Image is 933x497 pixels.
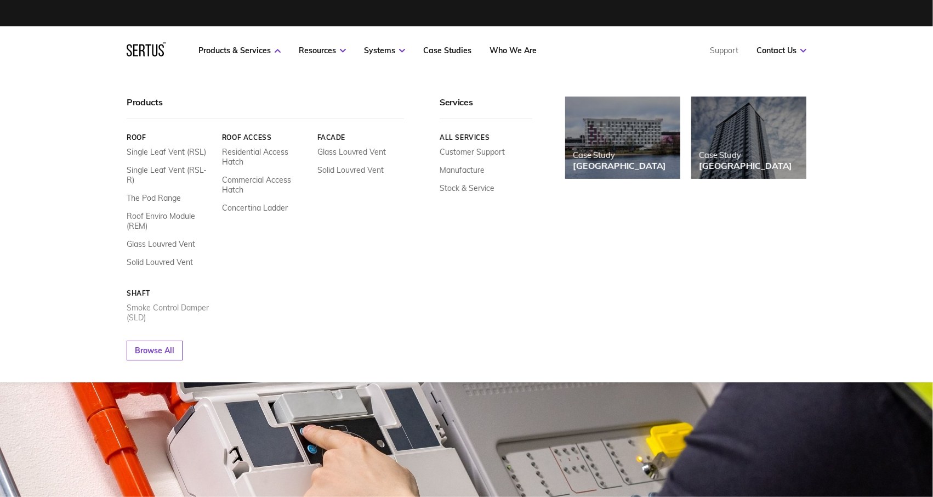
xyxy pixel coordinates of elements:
[736,370,933,497] iframe: Chat Widget
[699,160,792,171] div: [GEOGRAPHIC_DATA]
[127,239,195,249] a: Glass Louvred Vent
[222,133,309,142] a: Roof Access
[364,46,405,55] a: Systems
[127,165,214,185] a: Single Leaf Vent (RSL-R)
[317,165,384,175] a: Solid Louvred Vent
[756,46,806,55] a: Contact Us
[222,175,309,195] a: Commercial Access Hatch
[490,46,537,55] a: Who We Are
[127,257,193,267] a: Solid Louvred Vent
[440,183,494,193] a: Stock & Service
[127,97,404,119] div: Products
[565,97,680,179] a: Case Study[GEOGRAPHIC_DATA]
[699,150,792,160] div: Case Study
[317,147,386,157] a: Glass Louvred Vent
[317,133,405,142] a: Facade
[710,46,738,55] a: Support
[573,150,666,160] div: Case Study
[440,133,532,142] a: All services
[127,303,214,323] a: Smoke Control Damper (SLD)
[222,203,288,213] a: Concertina Ladder
[691,97,806,179] a: Case Study[GEOGRAPHIC_DATA]
[127,133,214,142] a: Roof
[127,211,214,231] a: Roof Enviro Module (REM)
[127,289,214,297] a: Shaft
[127,341,183,360] a: Browse All
[440,147,505,157] a: Customer Support
[440,165,485,175] a: Manufacture
[423,46,471,55] a: Case Studies
[127,147,206,157] a: Single Leaf Vent (RSL)
[198,46,281,55] a: Products & Services
[127,193,181,203] a: The Pod Range
[573,160,666,171] div: [GEOGRAPHIC_DATA]
[299,46,346,55] a: Resources
[222,147,309,167] a: Residential Access Hatch
[440,97,532,119] div: Services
